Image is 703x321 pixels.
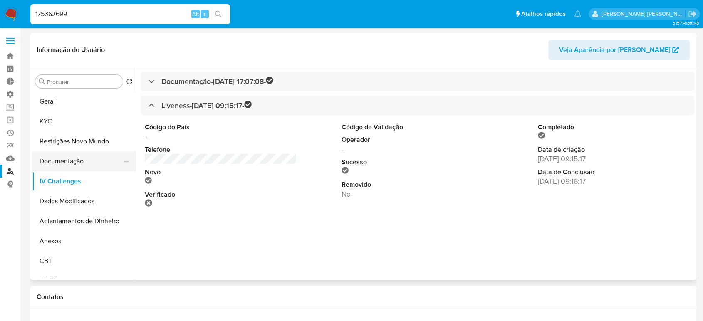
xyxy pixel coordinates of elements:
button: IV Challenges [32,171,136,191]
dt: Sucesso [342,158,494,167]
a: Sair [688,10,697,18]
button: Adiantamentos de Dinheiro [32,211,136,231]
button: Retornar ao pedido padrão [126,78,133,87]
button: Restrições Novo Mundo [32,131,136,151]
button: Procurar [39,78,45,85]
input: Procurar [47,78,119,86]
a: Notificações [574,10,581,17]
button: CBT [32,251,136,271]
dt: Telefone [145,145,297,154]
dt: Removido [342,180,494,189]
button: Anexos [32,231,136,251]
dt: Novo [145,168,297,177]
span: Alt [192,10,199,18]
p: sabrina.lima@mercadopago.com.br [602,10,686,18]
dt: Verificado [145,190,297,199]
dd: [DATE] 09:15:17 [538,154,690,164]
dd: - [342,144,494,154]
dt: Completado [538,123,690,132]
dt: Data de criação [538,145,690,154]
input: Pesquise usuários ou casos... [30,9,230,20]
dd: [DATE] 09:16:17 [538,176,690,186]
dd: No [342,189,494,199]
button: Geral [32,91,136,111]
h3: Liveness - [DATE] 09:15:17 - [161,101,252,110]
div: Documentação-[DATE] 17:07:08- [141,72,694,91]
h1: Informação do Usuário [37,46,105,54]
span: Veja Aparência por [PERSON_NAME] [559,40,670,60]
button: Cartões [32,271,136,291]
button: search-icon [210,8,227,20]
button: KYC [32,111,136,131]
h3: Documentação - [DATE] 17:07:08 - [161,77,273,86]
dt: Código do País [145,123,297,132]
dt: Operador [342,135,494,144]
span: Atalhos rápidos [521,10,566,18]
span: s [203,10,206,18]
div: Liveness-[DATE] 09:15:17- [141,96,694,115]
button: Dados Modificados [32,191,136,211]
h1: Contatos [37,293,690,301]
button: Documentação [32,151,129,171]
dt: Código de Validação [342,123,494,132]
button: Veja Aparência por [PERSON_NAME] [548,40,690,60]
dt: Data de Conclusão [538,168,690,177]
dd: - [145,131,297,141]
